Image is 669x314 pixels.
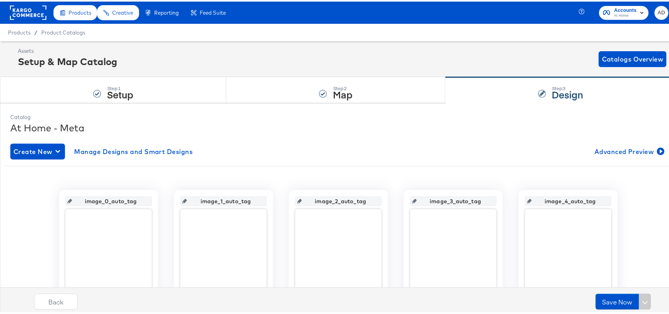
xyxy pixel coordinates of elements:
span: Advanced Preview [594,144,663,156]
div: At Home - Meta [10,119,666,133]
span: Products [8,28,31,34]
span: Manage Designs and Smart Designs [75,144,193,156]
span: / [31,28,41,34]
button: Create New [10,142,65,158]
strong: Design [552,86,583,99]
button: Catalogs Overview [599,50,667,65]
div: Setup & Map Catalog [18,53,117,67]
div: Step: 1 [107,84,133,90]
span: Reporting [154,8,179,14]
div: Step: 2 [333,84,352,90]
span: Create New [13,144,62,156]
span: Creative [112,8,133,14]
div: Assets [18,46,117,53]
span: Feed Suite [200,8,226,14]
button: AD [655,4,669,18]
button: Manage Designs and Smart Designs [71,142,196,158]
div: Step: 3 [552,84,583,90]
span: At Home [614,11,637,17]
button: AccountsAt Home [599,4,649,18]
span: Catalogs Overview [602,52,663,63]
div: Catalog [10,112,666,119]
span: Accounts [614,5,637,13]
span: Products [69,8,91,14]
button: Advanced Preview [591,142,666,158]
span: AD [658,7,665,16]
strong: Setup [107,86,133,99]
strong: Map [333,86,352,99]
button: Save Now [596,292,639,308]
a: Product Catalogs [41,28,85,34]
button: Back [34,292,78,308]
